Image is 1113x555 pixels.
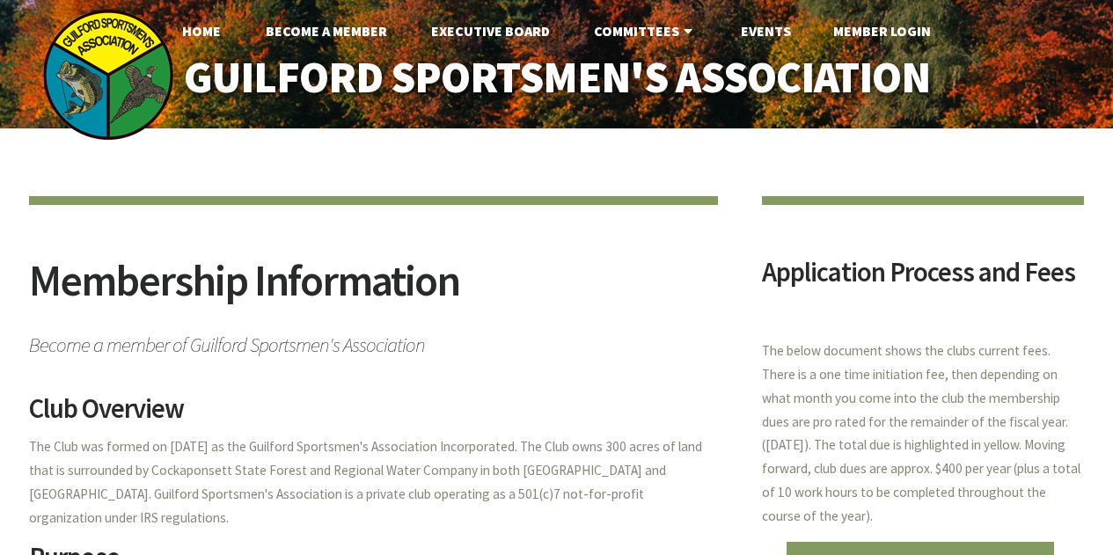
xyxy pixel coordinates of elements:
span: Become a member of Guilford Sportsmen's Association [29,325,718,355]
a: Member Login [819,13,945,48]
a: Become A Member [252,13,401,48]
a: Events [727,13,805,48]
h2: Membership Information [29,259,718,325]
a: Home [168,13,235,48]
a: Guilford Sportsmen's Association [146,40,967,115]
h2: Club Overview [29,395,718,435]
a: Executive Board [417,13,564,48]
a: Committees [580,13,711,48]
img: logo_sm.png [42,9,174,141]
p: The below document shows the clubs current fees. There is a one time initiation fee, then dependi... [762,340,1085,529]
p: The Club was formed on [DATE] as the Guilford Sportsmen's Association Incorporated. The Club owns... [29,435,718,529]
h2: Application Process and Fees [762,259,1085,299]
